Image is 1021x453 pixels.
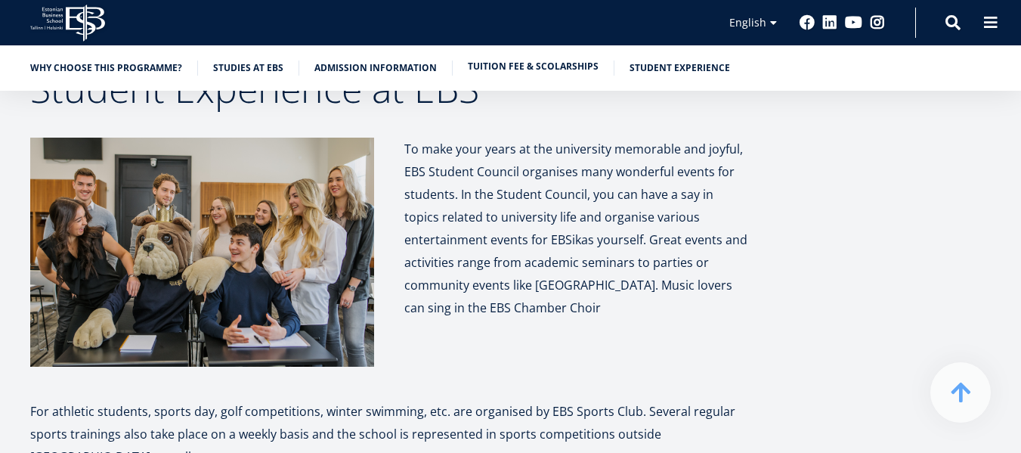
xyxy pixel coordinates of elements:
[17,269,443,283] span: Entrepreneurship and Business Administration (session-based studies in [GEOGRAPHIC_DATA])
[213,61,283,76] a: Studies at EBS
[404,141,747,316] span: To make your years at the university memorable and joyful, EBS Student Council organises many won...
[17,250,416,263] span: Entrepreneurship and Business Administration (daytime studies in [GEOGRAPHIC_DATA])
[17,210,142,224] span: Impactful Entrepreneurship
[30,61,182,76] a: Why choose this programme?
[4,211,14,221] input: Impactful Entrepreneurship
[845,15,862,30] a: Youtube
[17,230,187,244] span: International Business Administration
[4,231,14,240] input: International Business Administration
[800,15,815,30] a: Facebook
[30,70,748,107] h2: Student Experience at EBS
[630,61,730,76] a: Student Experience
[870,15,885,30] a: Instagram
[356,1,403,14] span: Last name
[822,15,837,30] a: Linkedin
[314,61,437,76] a: Admission information
[468,59,599,74] a: Tuition fee & scolarships
[4,270,14,280] input: Entrepreneurship and Business Administration (session-based studies in [GEOGRAPHIC_DATA])
[4,250,14,260] input: Entrepreneurship and Business Administration (daytime studies in [GEOGRAPHIC_DATA])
